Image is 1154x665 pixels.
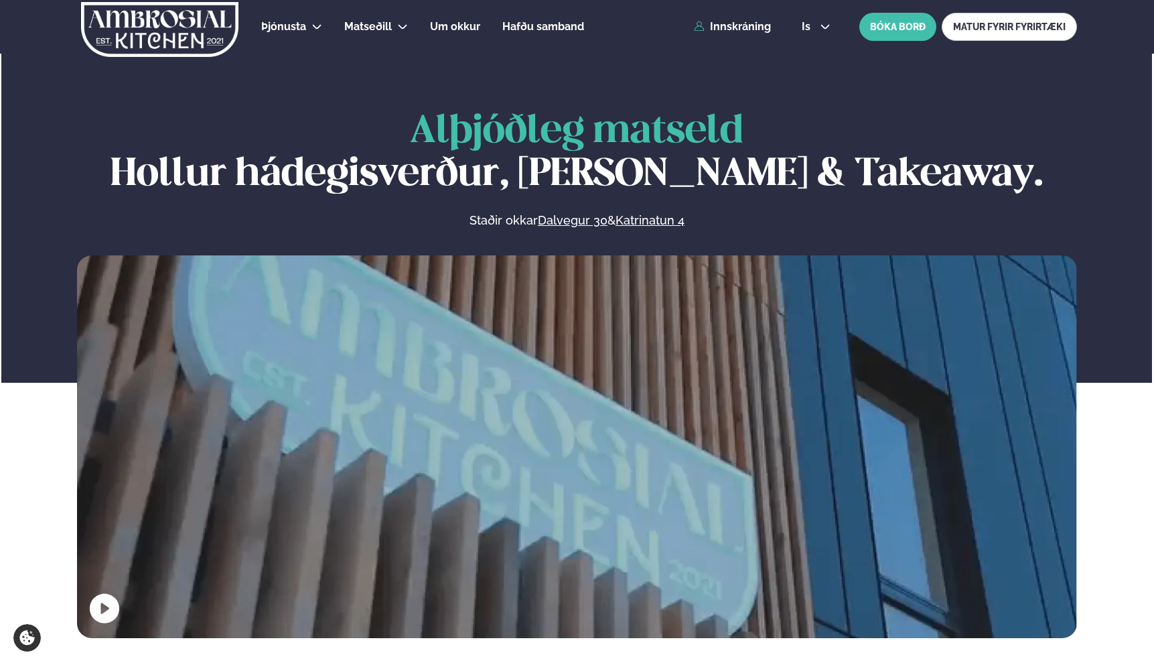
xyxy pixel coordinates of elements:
h1: Hollur hádegisverður, [PERSON_NAME] & Takeaway. [77,111,1077,196]
a: Dalvegur 30 [538,213,607,229]
a: Þjónusta [261,19,306,35]
button: BÓKA BORÐ [859,13,936,41]
a: Cookie settings [13,624,41,652]
a: Innskráning [694,21,771,33]
a: Katrinatun 4 [616,213,684,229]
span: is [802,21,814,32]
button: is [791,21,841,32]
a: MATUR FYRIR FYRIRTÆKI [942,13,1077,41]
a: Matseðill [344,19,392,35]
span: Þjónusta [261,20,306,33]
span: Um okkur [430,20,480,33]
span: Alþjóðleg matseld [410,113,743,150]
span: Matseðill [344,20,392,33]
p: Staðir okkar & [323,213,830,229]
img: logo [80,2,240,57]
a: Hafðu samband [502,19,584,35]
a: Um okkur [430,19,480,35]
span: Hafðu samband [502,20,584,33]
